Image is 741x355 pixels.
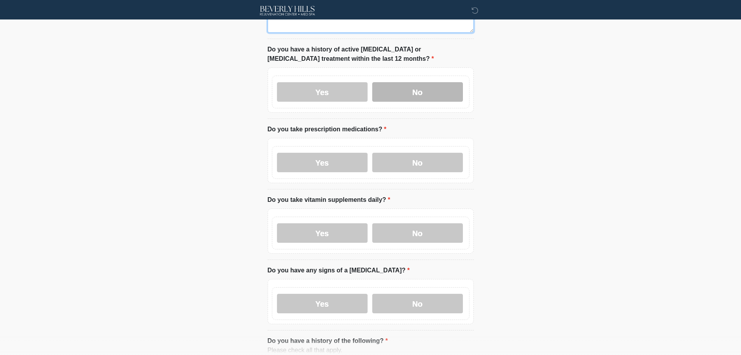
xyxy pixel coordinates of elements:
[268,336,388,346] label: Do you have a history of the following?
[372,153,463,172] label: No
[268,266,410,275] label: Do you have any signs of a [MEDICAL_DATA]?
[268,195,391,205] label: Do you take vitamin supplements daily?
[277,153,368,172] label: Yes
[260,6,315,16] img: Beverly Hills Rejuvenation Center - Prosper Logo
[268,346,474,355] div: Please check all that apply.
[277,82,368,102] label: Yes
[277,294,368,313] label: Yes
[372,223,463,243] label: No
[372,82,463,102] label: No
[277,223,368,243] label: Yes
[372,294,463,313] label: No
[268,45,474,64] label: Do you have a history of active [MEDICAL_DATA] or [MEDICAL_DATA] treatment within the last 12 mon...
[268,125,387,134] label: Do you take prescription medications?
